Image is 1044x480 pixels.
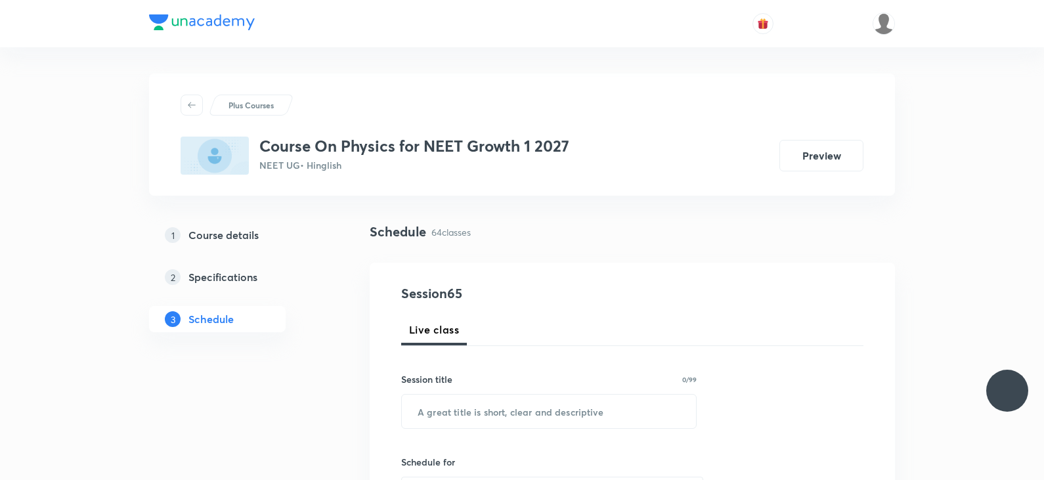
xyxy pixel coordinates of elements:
h5: Schedule [188,311,234,327]
span: Live class [409,322,459,338]
img: 95381370-AAFB-4A64-A13F-2A73AE929B82_plus.png [181,137,249,175]
p: 3 [165,311,181,327]
p: 0/99 [682,376,697,383]
a: Company Logo [149,14,255,33]
button: Preview [779,140,863,171]
h3: Course On Physics for NEET Growth 1 2027 [259,137,569,156]
a: 2Specifications [149,264,328,290]
p: 64 classes [431,225,471,239]
h6: Session title [401,372,452,386]
h5: Specifications [188,269,257,285]
p: 2 [165,269,181,285]
img: ttu [999,383,1015,399]
input: A great title is short, clear and descriptive [402,395,696,428]
p: NEET UG • Hinglish [259,158,569,172]
h4: Session 65 [401,284,641,303]
img: Divya tyagi [873,12,895,35]
h5: Course details [188,227,259,243]
img: Company Logo [149,14,255,30]
h6: Schedule for [401,455,697,469]
p: 1 [165,227,181,243]
p: Plus Courses [228,99,274,111]
h4: Schedule [370,222,426,242]
img: avatar [757,18,769,30]
a: 1Course details [149,222,328,248]
button: avatar [752,13,773,34]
